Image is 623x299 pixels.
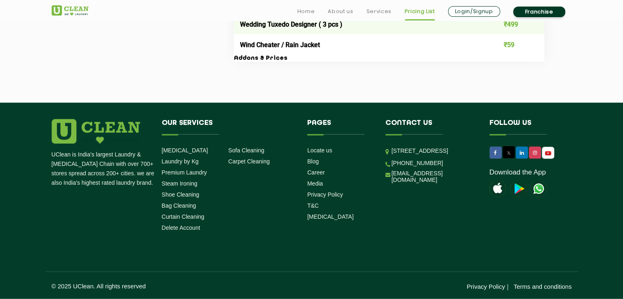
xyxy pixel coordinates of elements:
a: Pricing List [405,7,435,16]
td: Wind Cheater / Rain Jacket [234,34,483,54]
a: Bag Cleaning [162,202,196,209]
a: Franchise [513,7,565,17]
img: apple-icon.png [489,181,506,197]
img: playstoreicon.png [510,181,526,197]
a: Carpet Cleaning [228,158,270,165]
img: UClean Laundry and Dry Cleaning [52,5,88,16]
a: Career [307,169,325,176]
a: About us [328,7,353,16]
h4: Our Services [162,119,295,135]
a: Shoe Cleaning [162,191,199,198]
a: Terms and conditions [514,283,572,290]
img: UClean Laundry and Dry Cleaning [543,149,553,158]
a: Premium Laundry [162,169,207,176]
a: Privacy Policy [307,191,343,198]
a: Delete Account [162,224,200,231]
a: Media [307,180,323,187]
img: logo.png [52,119,140,144]
a: Sofa Cleaning [228,147,264,154]
a: Privacy Policy [467,283,505,290]
a: [PHONE_NUMBER] [392,160,443,166]
a: Laundry by Kg [162,158,199,165]
td: Wedding Tuxedo Designer ( 3 pcs ) [234,14,483,34]
a: Curtain Cleaning [162,213,204,220]
h4: Contact us [385,119,477,135]
h4: Pages [307,119,373,135]
a: [EMAIL_ADDRESS][DOMAIN_NAME] [392,170,477,183]
a: Locate us [307,147,332,154]
h4: Follow us [489,119,562,135]
td: ₹59 [482,34,544,54]
img: UClean Laundry and Dry Cleaning [530,181,547,197]
a: T&C [307,202,319,209]
a: [MEDICAL_DATA] [162,147,208,154]
a: Steam Ironing [162,180,197,187]
p: [STREET_ADDRESS] [392,146,477,156]
p: UClean is India's largest Laundry & [MEDICAL_DATA] Chain with over 700+ stores spread across 200+... [52,150,156,188]
a: Home [297,7,315,16]
a: Services [366,7,391,16]
a: Login/Signup [448,6,500,17]
a: Blog [307,158,319,165]
h3: Addons & Prices [234,55,544,62]
a: Download the App [489,168,546,177]
a: [MEDICAL_DATA] [307,213,353,220]
td: ₹499 [482,14,544,34]
p: © 2025 UClean. All rights reserved [52,283,312,290]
